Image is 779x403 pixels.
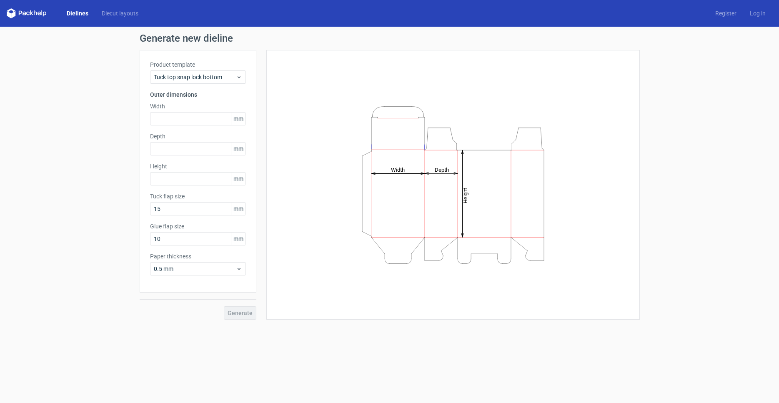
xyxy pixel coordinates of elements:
h1: Generate new dieline [140,33,640,43]
tspan: Height [462,188,468,203]
a: Register [709,9,743,18]
span: mm [231,113,245,125]
label: Height [150,162,246,170]
h3: Outer dimensions [150,90,246,99]
label: Glue flap size [150,222,246,230]
label: Paper thickness [150,252,246,260]
tspan: Depth [435,166,449,173]
span: mm [231,203,245,215]
a: Dielines [60,9,95,18]
a: Diecut layouts [95,9,145,18]
span: Tuck top snap lock bottom [154,73,236,81]
span: mm [231,143,245,155]
label: Depth [150,132,246,140]
a: Log in [743,9,772,18]
span: 0.5 mm [154,265,236,273]
label: Width [150,102,246,110]
span: mm [231,233,245,245]
label: Tuck flap size [150,192,246,200]
span: mm [231,173,245,185]
tspan: Width [391,166,404,173]
label: Product template [150,60,246,69]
